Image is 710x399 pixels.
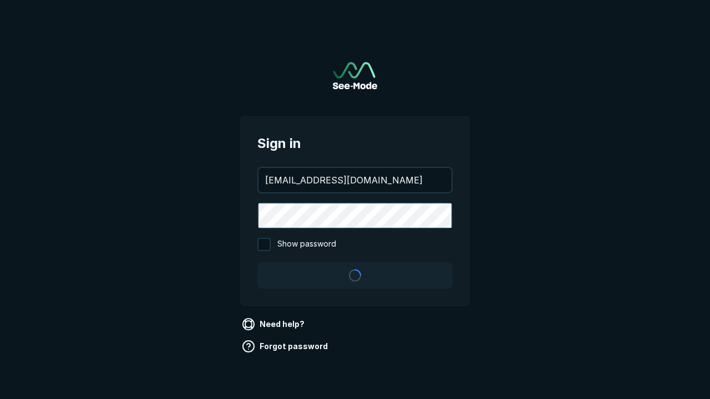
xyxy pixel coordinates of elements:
a: Need help? [240,315,309,333]
span: Show password [277,238,336,251]
span: Sign in [257,134,453,154]
a: Go to sign in [333,62,377,89]
a: Forgot password [240,337,332,355]
input: your@email.com [258,168,452,192]
img: See-Mode Logo [333,62,377,89]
